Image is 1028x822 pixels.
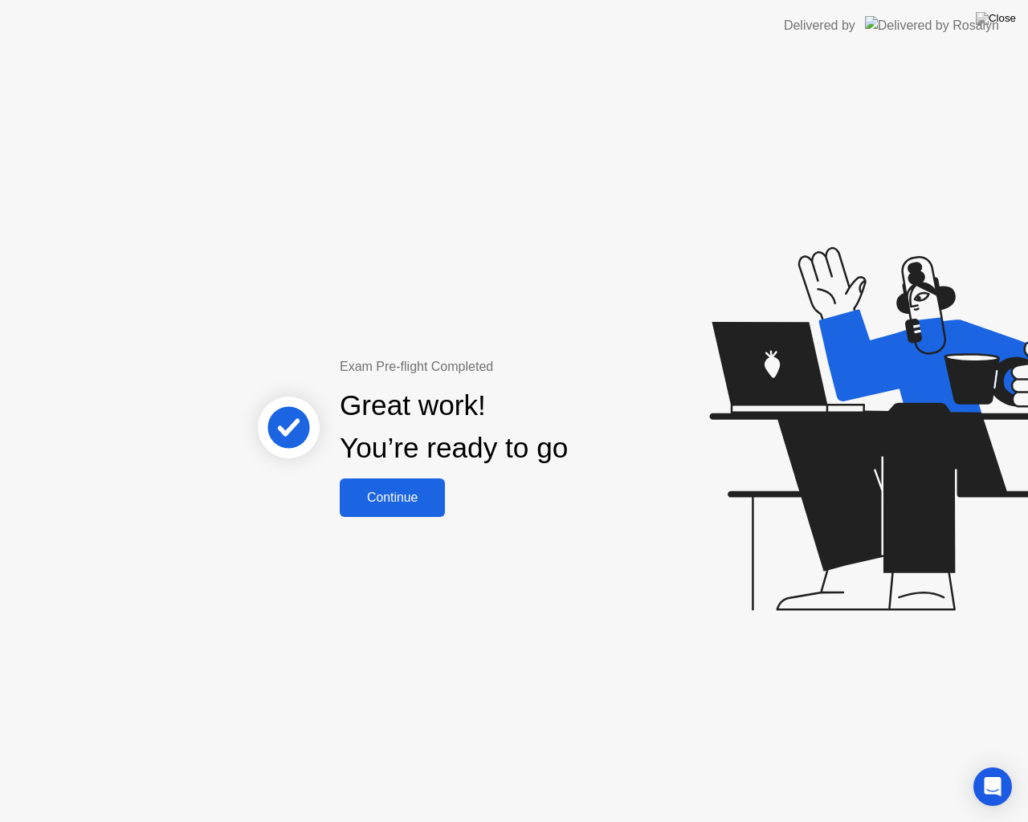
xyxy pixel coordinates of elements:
[340,385,568,470] div: Great work! You’re ready to go
[973,767,1012,806] div: Open Intercom Messenger
[340,357,671,376] div: Exam Pre-flight Completed
[784,16,855,35] div: Delivered by
[976,12,1016,25] img: Close
[345,490,440,505] div: Continue
[865,16,999,35] img: Delivered by Rosalyn
[340,478,445,517] button: Continue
